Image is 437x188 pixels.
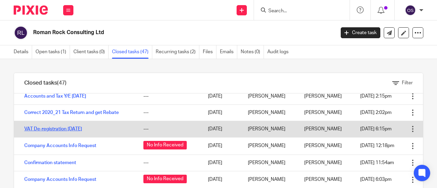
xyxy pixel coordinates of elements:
[267,45,292,59] a: Audit logs
[201,88,241,104] td: [DATE]
[360,127,392,131] span: [DATE] 6:15pm
[341,27,380,38] a: Create task
[143,141,187,149] span: No Info Received
[241,88,297,104] td: [PERSON_NAME]
[24,143,96,148] a: Company Accounts Info Request
[201,104,241,121] td: [DATE]
[143,175,187,183] span: No Info Received
[304,143,342,148] span: [PERSON_NAME]
[268,8,329,14] input: Search
[143,93,194,100] div: ---
[24,127,82,131] a: VAT De-registration [DATE]
[304,110,342,115] span: [PERSON_NAME]
[360,160,394,165] span: [DATE] 11:54am
[143,159,194,166] div: ---
[24,110,119,115] a: Correct 2020_21 Tax Return and get Rebate
[143,109,194,116] div: ---
[241,155,297,171] td: [PERSON_NAME]
[201,137,241,155] td: [DATE]
[112,45,152,59] a: Closed tasks (47)
[360,143,394,148] span: [DATE] 12:18pm
[24,177,96,182] a: Company Accounts Info Request
[201,121,241,137] td: [DATE]
[241,45,264,59] a: Notes (0)
[24,94,86,99] a: Accounts and Tax Y/E [DATE]
[14,26,28,40] img: svg%3E
[360,177,392,182] span: [DATE] 6:03pm
[73,45,109,59] a: Client tasks (0)
[14,5,48,15] img: Pixie
[203,45,216,59] a: Files
[36,45,70,59] a: Open tasks (1)
[405,5,416,16] img: svg%3E
[156,45,199,59] a: Recurring tasks (2)
[14,45,32,59] a: Details
[402,81,413,85] span: Filter
[304,177,342,182] span: [PERSON_NAME]
[143,126,194,132] div: ---
[304,94,342,99] span: [PERSON_NAME]
[220,45,237,59] a: Emails
[57,80,67,86] span: (47)
[360,94,392,99] span: [DATE] 2:15pm
[360,110,392,115] span: [DATE] 2:02pm
[241,137,297,155] td: [PERSON_NAME]
[241,121,297,137] td: [PERSON_NAME]
[201,155,241,171] td: [DATE]
[241,104,297,121] td: [PERSON_NAME]
[304,160,342,165] span: [PERSON_NAME]
[24,79,67,87] h1: Closed tasks
[33,29,271,36] h2: Roman Rock Consulting Ltd
[304,127,342,131] span: [PERSON_NAME]
[24,160,76,165] a: Confirmation statement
